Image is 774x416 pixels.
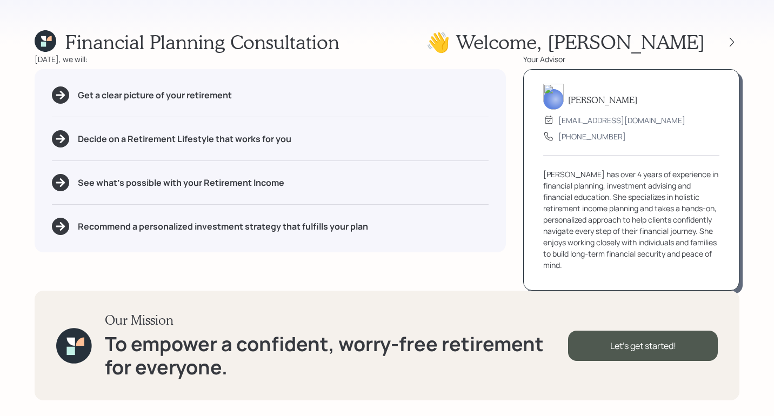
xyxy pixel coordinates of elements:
h3: Our Mission [105,312,569,328]
div: [EMAIL_ADDRESS][DOMAIN_NAME] [558,115,685,126]
h5: [PERSON_NAME] [568,95,637,105]
h5: See what's possible with your Retirement Income [78,178,284,188]
div: [PERSON_NAME] has over 4 years of experience in financial planning, investment advising and finan... [543,169,719,271]
img: aleksandra-headshot.png [543,84,564,110]
div: [DATE], we will: [35,53,506,65]
h1: 👋 Welcome , [PERSON_NAME] [426,30,705,53]
h1: Financial Planning Consultation [65,30,339,53]
h5: Decide on a Retirement Lifestyle that works for you [78,134,291,144]
h5: Get a clear picture of your retirement [78,90,232,100]
h5: Recommend a personalized investment strategy that fulfills your plan [78,222,368,232]
h1: To empower a confident, worry-free retirement for everyone. [105,332,569,379]
div: Let's get started! [568,331,718,361]
div: [PHONE_NUMBER] [558,131,626,142]
div: Your Advisor [523,53,739,65]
